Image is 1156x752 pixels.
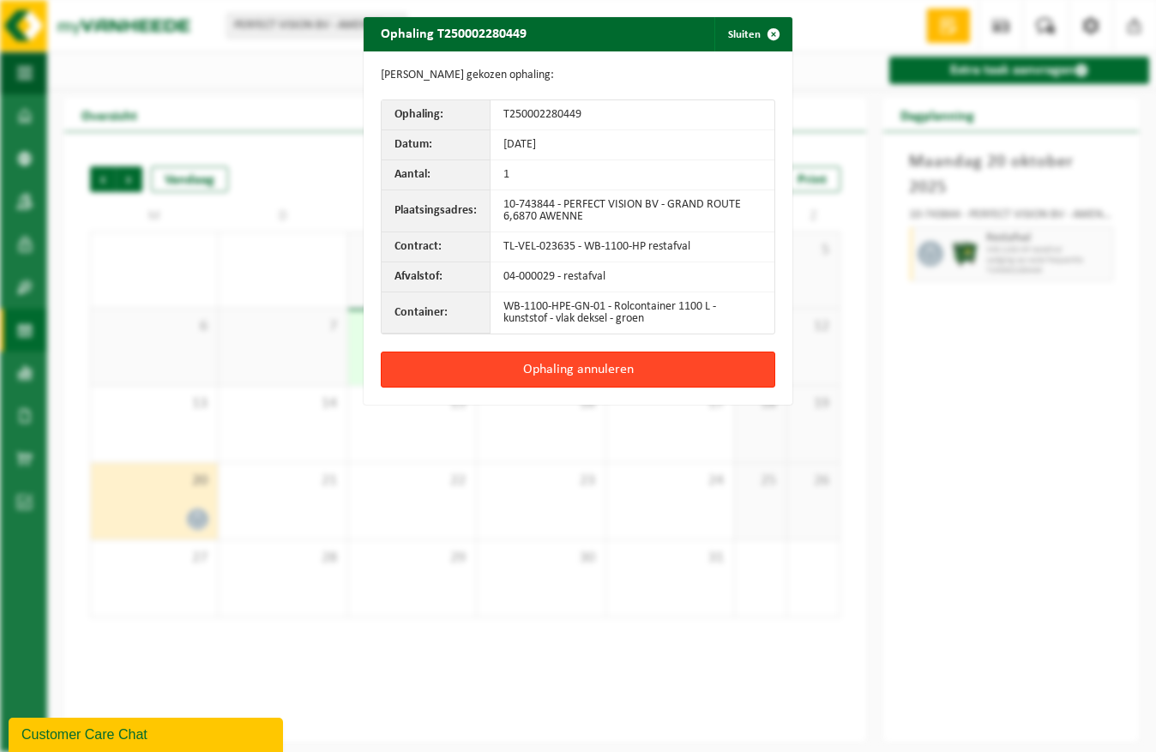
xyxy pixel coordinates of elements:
button: Sluiten [714,17,791,51]
th: Contract: [382,232,491,262]
button: Ophaling annuleren [381,352,775,388]
td: [DATE] [491,130,774,160]
td: T250002280449 [491,100,774,130]
th: Plaatsingsadres: [382,190,491,232]
p: [PERSON_NAME] gekozen ophaling: [381,69,775,82]
th: Container: [382,292,491,334]
iframe: chat widget [9,714,286,752]
td: 04-000029 - restafval [491,262,774,292]
td: 1 [491,160,774,190]
th: Datum: [382,130,491,160]
th: Afvalstof: [382,262,491,292]
th: Ophaling: [382,100,491,130]
th: Aantal: [382,160,491,190]
h2: Ophaling T250002280449 [364,17,544,50]
td: TL-VEL-023635 - WB-1100-HP restafval [491,232,774,262]
td: 10-743844 - PERFECT VISION BV - GRAND ROUTE 6,6870 AWENNE [491,190,774,232]
td: WB-1100-HPE-GN-01 - Rolcontainer 1100 L - kunststof - vlak deksel - groen [491,292,774,334]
